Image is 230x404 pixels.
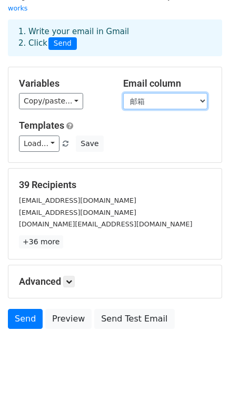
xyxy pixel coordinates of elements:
[19,136,59,152] a: Load...
[19,220,192,228] small: [DOMAIN_NAME][EMAIL_ADDRESS][DOMAIN_NAME]
[45,309,92,329] a: Preview
[76,136,103,152] button: Save
[19,93,83,109] a: Copy/paste...
[19,209,136,216] small: [EMAIL_ADDRESS][DOMAIN_NAME]
[19,276,211,287] h5: Advanced
[177,354,230,404] iframe: Chat Widget
[19,179,211,191] h5: 39 Recipients
[123,78,212,89] h5: Email column
[19,196,136,204] small: [EMAIL_ADDRESS][DOMAIN_NAME]
[94,309,174,329] a: Send Test Email
[19,120,64,131] a: Templates
[19,235,63,248] a: +36 more
[11,26,219,50] div: 1. Write your email in Gmail 2. Click
[48,37,77,50] span: Send
[19,78,107,89] h5: Variables
[8,309,43,329] a: Send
